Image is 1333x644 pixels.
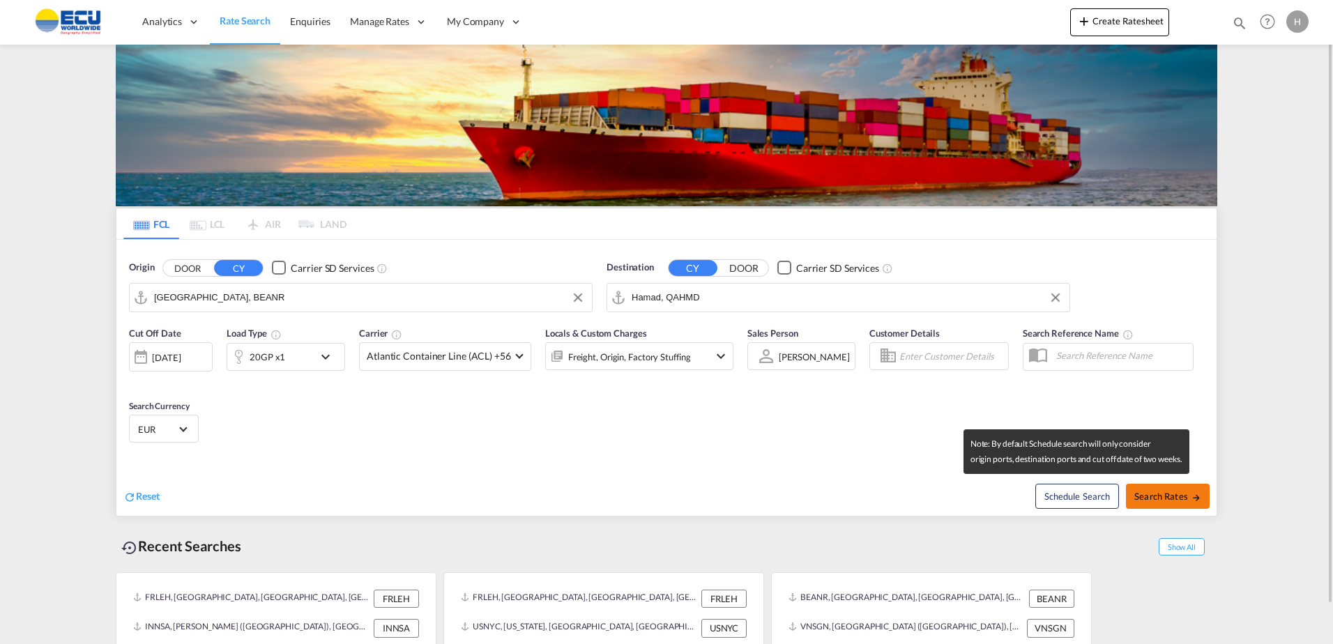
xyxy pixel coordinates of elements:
div: H [1286,10,1309,33]
span: Locals & Custom Charges [545,328,647,339]
div: 20GP x1icon-chevron-down [227,343,345,371]
input: Search by Port [154,287,585,308]
span: Analytics [142,15,182,29]
button: Clear Input [1045,287,1066,308]
div: VNSGN [1027,619,1074,637]
md-icon: icon-refresh [123,491,136,503]
button: CY [214,260,263,276]
img: LCL+%26+FCL+BACKGROUND.png [116,45,1217,206]
span: Destination [607,261,654,275]
button: Note: By default Schedule search will only considerorigin ports, destination ports and cut off da... [1035,484,1119,509]
span: Search Rates [1134,491,1201,502]
span: Search Currency [129,401,190,411]
md-icon: icon-backup-restore [121,539,138,556]
span: Rate Search [220,15,271,26]
button: DOOR [719,260,768,276]
md-input-container: Antwerp, BEANR [130,284,592,312]
div: USNYC, New York, NY, United States, North America, Americas [461,619,698,637]
md-pagination-wrapper: Use the left and right arrow keys to navigate between tabs [123,208,346,239]
span: Atlantic Container Line (ACL) +56 [367,349,511,363]
span: Origin [129,261,154,275]
span: Carrier [359,328,402,339]
div: FRLEH [701,590,747,608]
md-icon: icon-plus 400-fg [1076,13,1092,29]
button: DOOR [163,260,212,276]
span: Sales Person [747,328,798,339]
md-select: Sales Person: Hippolyte Sainton [777,346,851,367]
div: [DATE] [129,342,213,371]
md-tooltip: Note: By default Schedule search will only consider origin ports, destination ports and cut off d... [963,429,1189,474]
span: Help [1256,10,1279,33]
md-tab-item: FCL [123,208,179,239]
div: [DATE] [152,351,181,364]
span: Show All [1159,538,1205,555]
span: Customer Details [869,328,940,339]
button: Clear Input [568,287,588,308]
md-select: Select Currency: € EUREuro [137,419,191,439]
span: Manage Rates [350,15,409,29]
md-input-container: Hamad, QAHMD [607,284,1069,312]
md-checkbox: Checkbox No Ink [777,261,879,275]
span: My Company [447,15,504,29]
div: icon-magnify [1232,15,1247,36]
div: BEANR [1029,590,1074,608]
input: Enter Customer Details [899,346,1004,367]
div: INNSA, Jawaharlal Nehru (Nhava Sheva), India, Indian Subcontinent, Asia Pacific [133,619,370,637]
md-icon: Your search will be saved by the below given name [1122,329,1134,340]
md-icon: Unchecked: Search for CY (Container Yard) services for all selected carriers.Checked : Search for... [882,263,893,274]
div: Origin DOOR CY Checkbox No InkUnchecked: Search for CY (Container Yard) services for all selected... [116,240,1217,516]
div: Carrier SD Services [796,261,879,275]
button: icon-plus 400-fgCreate Ratesheet [1070,8,1169,36]
div: VNSGN, Ho Chi Minh City (Saigon), Viet Nam, South East Asia, Asia Pacific [789,619,1023,637]
span: Enquiries [290,15,330,27]
div: Freight Origin Factory Stuffing [568,347,691,367]
input: Search Reference Name [1049,345,1193,366]
span: Search Reference Name [1023,328,1134,339]
div: [PERSON_NAME] [779,351,850,362]
div: Help [1256,10,1286,35]
md-icon: Unchecked: Search for CY (Container Yard) services for all selected carriers.Checked : Search for... [376,263,388,274]
span: Load Type [227,328,282,339]
div: USNYC [701,619,747,637]
md-icon: icon-arrow-right [1191,493,1201,503]
div: icon-refreshReset [123,489,160,505]
md-checkbox: Checkbox No Ink [272,261,374,275]
md-icon: icon-chevron-down [713,348,729,365]
div: Freight Origin Factory Stuffingicon-chevron-down [545,342,733,370]
md-icon: icon-chevron-down [317,348,341,365]
span: Cut Off Date [129,328,181,339]
div: Recent Searches [116,530,247,562]
div: BEANR, Antwerp, Belgium, Western Europe, Europe [789,590,1026,608]
div: Carrier SD Services [291,261,374,275]
div: FRLEH, Le Havre, France, Western Europe, Europe [133,590,370,608]
div: 20GP x1 [250,347,285,367]
md-datepicker: Select [129,370,139,389]
input: Search by Port [632,287,1062,308]
md-icon: icon-magnify [1232,15,1247,31]
span: EUR [138,423,177,436]
img: 6cccb1402a9411edb762cf9624ab9cda.png [21,6,115,38]
div: FRLEH [374,590,419,608]
md-icon: icon-information-outline [271,329,282,340]
button: CY [669,260,717,276]
div: INNSA [374,619,419,637]
button: Search Ratesicon-arrow-right [1126,484,1210,509]
span: Reset [136,490,160,502]
md-icon: The selected Trucker/Carrierwill be displayed in the rate results If the rates are from another f... [391,329,402,340]
div: FRLEH, Le Havre, France, Western Europe, Europe [461,590,698,608]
